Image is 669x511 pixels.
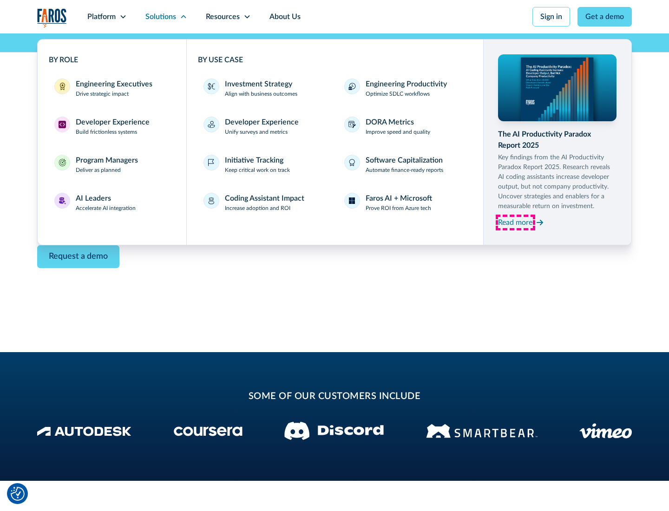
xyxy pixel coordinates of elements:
a: DORA MetricsImprove speed and quality [339,111,472,142]
a: Investment StrategyAlign with business outcomes [198,73,331,104]
img: Coursera Logo [174,426,243,436]
a: Engineering ProductivityOptimize SDLC workflows [339,73,472,104]
img: Developer Experience [59,121,66,128]
div: Platform [87,11,116,22]
p: Accelerate AI integration [76,204,136,212]
div: Program Managers [76,155,138,166]
p: Align with business outcomes [225,90,297,98]
a: Program ManagersProgram ManagersDeliver as planned [49,149,175,180]
img: Smartbear Logo [426,422,538,439]
a: The AI Productivity Paradox Report 2025Key findings from the AI Productivity Paradox Report 2025.... [498,54,617,230]
p: Improve speed and quality [366,128,430,136]
p: Drive strategic impact [76,90,129,98]
div: Developer Experience [76,117,150,128]
p: Automate finance-ready reports [366,166,443,174]
div: Engineering Productivity [366,79,447,90]
a: AI LeadersAI LeadersAccelerate AI integration [49,187,175,218]
a: Coding Assistant ImpactIncrease adoption and ROI [198,187,331,218]
a: Initiative TrackingKeep critical work on track [198,149,331,180]
p: Key findings from the AI Productivity Paradox Report 2025. Research reveals AI coding assistants ... [498,153,617,211]
a: Faros AI + MicrosoftProve ROI from Azure tech [339,187,472,218]
div: Software Capitalization [366,155,443,166]
div: Resources [206,11,240,22]
button: Cookie Settings [11,487,25,501]
p: Prove ROI from Azure tech [366,204,431,212]
div: BY USE CASE [198,54,472,66]
a: Developer ExperienceDeveloper ExperienceBuild frictionless systems [49,111,175,142]
div: Solutions [145,11,176,22]
img: Engineering Executives [59,83,66,90]
div: Read more [498,217,532,228]
p: Increase adoption and ROI [225,204,290,212]
h2: some of our customers include [111,389,557,403]
div: Coding Assistant Impact [225,193,304,204]
img: Autodesk Logo [37,426,131,436]
div: Engineering Executives [76,79,152,90]
a: Contact Modal [37,245,119,268]
p: Keep critical work on track [225,166,290,174]
div: The AI Productivity Paradox Report 2025 [498,129,617,151]
nav: Solutions [37,33,632,245]
img: Logo of the analytics and reporting company Faros. [37,8,67,27]
div: DORA Metrics [366,117,414,128]
p: Deliver as planned [76,166,121,174]
p: Build frictionless systems [76,128,137,136]
a: Get a demo [577,7,632,26]
p: Unify surveys and metrics [225,128,288,136]
div: BY ROLE [49,54,175,66]
a: Developer ExperienceUnify surveys and metrics [198,111,331,142]
a: home [37,8,67,27]
div: Faros AI + Microsoft [366,193,432,204]
div: AI Leaders [76,193,111,204]
img: Discord logo [284,422,384,440]
div: Investment Strategy [225,79,292,90]
p: Optimize SDLC workflows [366,90,430,98]
img: AI Leaders [59,197,66,204]
img: Vimeo logo [579,423,632,439]
a: Sign in [532,7,570,26]
img: Revisit consent button [11,487,25,501]
img: Program Managers [59,159,66,166]
a: Engineering ExecutivesEngineering ExecutivesDrive strategic impact [49,73,175,104]
div: Developer Experience [225,117,299,128]
div: Initiative Tracking [225,155,283,166]
a: Software CapitalizationAutomate finance-ready reports [339,149,472,180]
